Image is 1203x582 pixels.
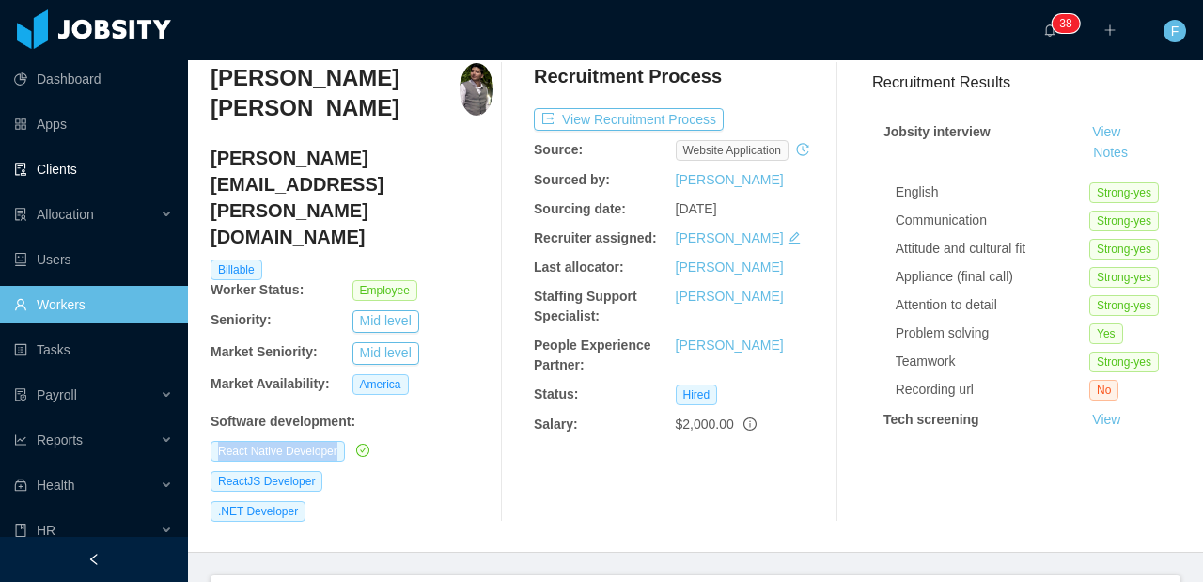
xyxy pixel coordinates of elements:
[14,479,27,492] i: icon: medicine-box
[676,385,718,405] span: Hired
[211,344,318,359] b: Market Seniority:
[896,182,1089,202] div: English
[37,387,77,402] span: Payroll
[352,374,409,395] span: America
[1089,323,1123,344] span: Yes
[356,444,369,457] i: icon: check-circle
[896,323,1089,343] div: Problem solving
[1086,124,1127,139] a: View
[534,289,637,323] b: Staffing Support Specialist:
[676,338,784,353] a: [PERSON_NAME]
[796,143,809,156] i: icon: history
[1089,211,1159,231] span: Strong-yes
[211,260,262,280] span: Billable
[676,172,784,187] a: [PERSON_NAME]
[14,241,173,278] a: icon: robotUsers
[1059,14,1066,33] p: 3
[211,63,460,124] h3: [PERSON_NAME] [PERSON_NAME]
[896,352,1089,371] div: Teamwork
[14,60,173,98] a: icon: pie-chartDashboard
[37,207,94,222] span: Allocation
[14,150,173,188] a: icon: auditClients
[534,260,624,275] b: Last allocator:
[676,230,784,245] a: [PERSON_NAME]
[211,376,330,391] b: Market Availability:
[352,280,417,301] span: Employee
[1043,24,1056,37] i: icon: bell
[896,295,1089,315] div: Attention to detail
[534,201,626,216] b: Sourcing date:
[211,312,272,327] b: Seniority:
[743,417,757,431] span: info-circle
[14,208,27,221] i: icon: solution
[1086,142,1135,165] button: Notes
[211,501,305,522] span: .NET Developer
[788,231,801,244] i: icon: edit
[534,338,651,372] b: People Experience Partner:
[1086,412,1127,427] a: View
[534,63,722,89] h4: Recruitment Process
[14,286,173,323] a: icon: userWorkers
[1066,14,1072,33] p: 8
[896,380,1089,400] div: Recording url
[14,524,27,537] i: icon: book
[534,112,724,127] a: icon: exportView Recruitment Process
[14,331,173,369] a: icon: profileTasks
[534,142,583,157] b: Source:
[352,342,419,365] button: Mid level
[14,433,27,447] i: icon: line-chart
[1052,14,1079,33] sup: 38
[460,63,493,116] img: ba09abab-0be7-482b-9658-3ab3def67a21_68371ba092c7a-400w.png
[676,260,784,275] a: [PERSON_NAME]
[872,71,1180,94] h3: Recruitment Results
[14,105,173,143] a: icon: appstoreApps
[1089,239,1159,260] span: Strong-yes
[1089,352,1159,372] span: Strong-yes
[534,417,578,432] b: Salary:
[211,471,322,492] span: ReactJS Developer
[534,108,724,131] button: icon: exportView Recruitment Process
[676,140,789,161] span: website application
[883,412,979,427] strong: Tech screening
[896,239,1089,259] div: Attitude and cultural fit
[676,417,734,432] span: $2,000.00
[1103,24,1117,37] i: icon: plus
[37,478,74,493] span: Health
[211,441,345,462] span: React Native Developer
[211,414,355,429] b: Software development :
[676,201,717,216] span: [DATE]
[1089,380,1118,401] span: No
[14,388,27,401] i: icon: file-protect
[352,310,419,333] button: Mid level
[1086,430,1135,452] button: Notes
[37,433,83,448] span: Reports
[1089,267,1159,288] span: Strong-yes
[896,211,1089,230] div: Communication
[534,172,610,187] b: Sourced by:
[211,145,493,250] h4: [PERSON_NAME][EMAIL_ADDRESS][PERSON_NAME][DOMAIN_NAME]
[1171,20,1180,42] span: F
[534,386,578,401] b: Status:
[37,523,55,538] span: HR
[676,289,784,304] a: [PERSON_NAME]
[883,124,991,139] strong: Jobsity interview
[352,443,369,458] a: icon: check-circle
[1089,182,1159,203] span: Strong-yes
[211,282,304,297] b: Worker Status:
[1089,295,1159,316] span: Strong-yes
[896,267,1089,287] div: Appliance (final call)
[534,230,657,245] b: Recruiter assigned:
